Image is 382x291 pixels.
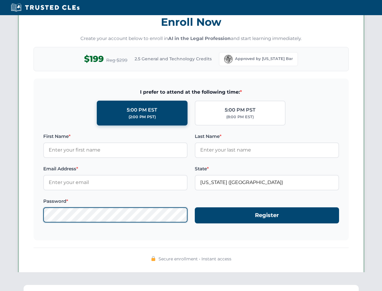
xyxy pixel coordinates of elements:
[43,142,188,158] input: Enter your first name
[43,133,188,140] label: First Name
[127,106,157,114] div: 5:00 PM EST
[43,88,339,96] span: I prefer to attend at the following time:
[84,52,104,66] span: $199
[34,35,349,42] p: Create your account below to enroll in and start learning immediately.
[43,175,188,190] input: Enter your email
[195,165,339,172] label: State
[195,207,339,223] button: Register
[34,12,349,32] h3: Enroll Now
[235,56,293,62] span: Approved by [US_STATE] Bar
[151,256,156,261] img: 🔒
[9,3,81,12] img: Trusted CLEs
[129,114,156,120] div: (2:00 PM PST)
[195,175,339,190] input: Florida (FL)
[226,114,254,120] div: (8:00 PM EST)
[158,256,231,262] span: Secure enrollment • Instant access
[195,133,339,140] label: Last Name
[195,142,339,158] input: Enter your last name
[106,57,127,64] span: Reg $299
[43,198,188,205] label: Password
[224,55,233,63] img: Florida Bar
[43,165,188,172] label: Email Address
[135,55,212,62] span: 2.5 General and Technology Credits
[168,35,231,41] strong: AI in the Legal Profession
[225,106,256,114] div: 5:00 PM PST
